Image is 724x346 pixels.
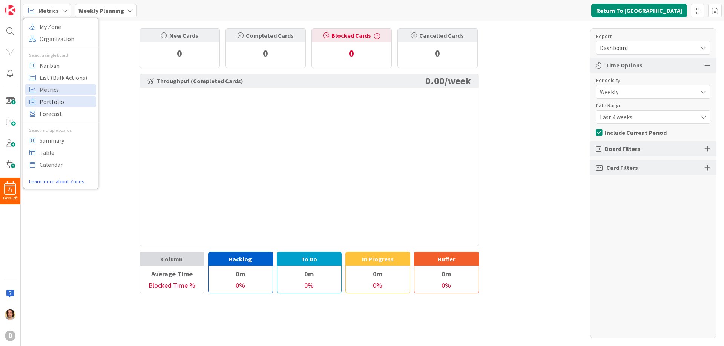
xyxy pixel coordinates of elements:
div: 0 % [346,280,410,293]
div: 0 [226,42,305,65]
span: Board Filters [605,144,640,153]
div: 0m [346,267,410,280]
span: Dashboard [600,43,693,53]
div: Column [140,252,204,266]
a: Forecast [25,108,96,119]
span: Last 4 weeks [600,112,693,122]
div: 0 % [277,280,341,293]
div: Completed Cards [226,29,305,42]
a: Table [25,147,96,158]
a: Portfolio [25,96,96,107]
div: 0 [312,42,391,65]
span: Metrics [38,6,59,15]
div: Blocked Cards [312,29,391,42]
div: Select a single board [23,52,98,59]
a: Organization [25,34,96,44]
span: Metrics [40,84,94,95]
div: Backlog [209,252,273,266]
div: 0m [209,267,273,280]
a: Summary [25,135,96,146]
a: Kanban [25,60,96,71]
span: Include Current Period [605,127,667,138]
span: 4 [8,187,12,193]
div: 0 [398,42,477,65]
span: Summary [40,135,94,146]
div: New Cards [140,29,219,42]
div: Buffer [414,252,479,266]
div: D [5,331,15,341]
div: In Progress [346,252,410,266]
span: My Zone [40,21,94,32]
a: Metrics [25,84,96,95]
span: Portfolio [40,96,94,107]
span: Throughput (Completed Cards) [147,78,243,84]
img: EC [5,309,15,320]
span: List (Bulk Actions) [40,72,94,83]
span: Calendar [40,159,94,170]
span: Forecast [40,108,94,119]
div: Report [596,32,703,40]
div: Cancelled Cards [398,29,477,42]
div: Date Range [596,102,703,110]
img: Visit kanbanzone.com [5,5,15,15]
div: Average Time [140,267,204,280]
b: Weekly Planning [78,7,124,14]
div: 0 % [209,280,273,293]
span: Time Options [606,61,643,70]
button: Include Current Period [596,127,667,138]
button: Return To [GEOGRAPHIC_DATA] [591,4,687,17]
span: Weekly [600,87,693,97]
span: 0.00 / week [425,78,471,84]
a: List (Bulk Actions) [25,72,96,83]
div: Select multiple boards [23,127,98,134]
div: Periodicity [596,76,703,84]
span: Table [40,147,94,158]
span: Organization [40,33,94,44]
div: To Do [277,252,341,266]
div: 0 [140,42,219,65]
a: Learn more about Zones... [23,178,98,186]
div: 0m [414,267,479,280]
span: Card Filters [606,163,638,172]
span: Kanban [40,60,94,71]
div: 0 % [414,280,479,293]
div: 0m [277,267,341,280]
a: My Zone [25,21,96,32]
a: Calendar [25,159,96,170]
div: Blocked Time % [140,280,204,293]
